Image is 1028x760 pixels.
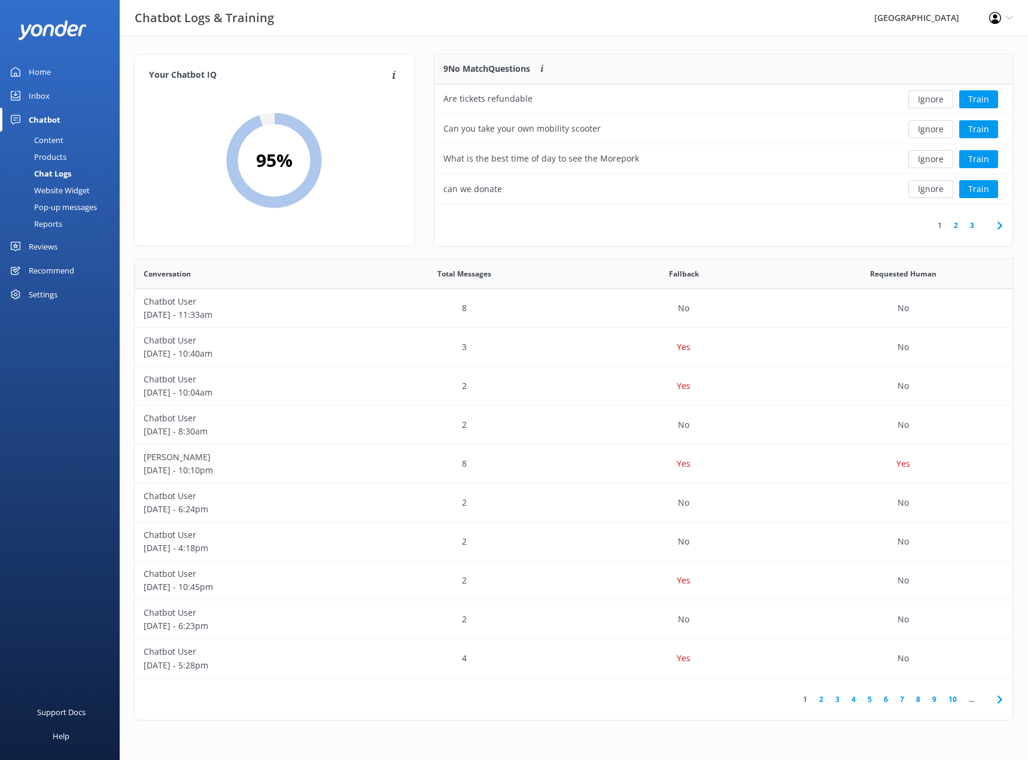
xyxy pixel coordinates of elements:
[144,567,345,580] p: Chatbot User
[434,144,1013,174] div: row
[144,347,345,360] p: [DATE] - 10:40am
[144,542,345,555] p: [DATE] - 4:18pm
[959,150,998,168] button: Train
[959,180,998,198] button: Train
[462,574,467,587] p: 2
[963,694,980,705] span: ...
[942,694,963,705] a: 10
[144,373,345,386] p: Chatbot User
[896,457,910,470] p: Yes
[7,148,66,165] div: Products
[29,60,51,84] div: Home
[18,20,87,40] img: yonder-white-logo.png
[7,132,120,148] a: Content
[37,700,86,724] div: Support Docs
[462,379,467,393] p: 2
[678,496,689,509] p: No
[898,613,909,626] p: No
[462,302,467,315] p: 8
[7,215,62,232] div: Reports
[135,522,1013,561] div: row
[434,174,1013,204] div: row
[437,268,491,279] span: Total Messages
[135,445,1013,484] div: row
[797,694,813,705] a: 1
[898,379,909,393] p: No
[462,341,467,354] p: 3
[678,535,689,548] p: No
[862,694,878,705] a: 5
[878,694,894,705] a: 6
[443,183,502,196] div: can we donate
[7,148,120,165] a: Products
[677,574,691,587] p: Yes
[443,122,601,135] div: Can you take your own mobility scooter
[434,84,1013,114] div: row
[678,302,689,315] p: No
[135,367,1013,406] div: row
[677,379,691,393] p: Yes
[144,268,191,279] span: Conversation
[135,561,1013,600] div: row
[908,180,953,198] button: Ignore
[677,652,691,665] p: Yes
[898,341,909,354] p: No
[898,574,909,587] p: No
[29,259,74,282] div: Recommend
[669,268,699,279] span: Fallback
[144,528,345,542] p: Chatbot User
[144,412,345,425] p: Chatbot User
[256,146,293,175] h2: 95 %
[462,418,467,431] p: 2
[829,694,845,705] a: 3
[898,418,909,431] p: No
[443,62,530,75] p: 9 No Match Questions
[845,694,862,705] a: 4
[7,199,97,215] div: Pop-up messages
[443,152,639,165] div: What is the best time of day to see the Morepork
[144,425,345,438] p: [DATE] - 8:30am
[959,90,998,108] button: Train
[135,328,1013,367] div: row
[948,220,964,231] a: 2
[7,132,63,148] div: Content
[135,8,274,28] h3: Chatbot Logs & Training
[908,90,953,108] button: Ignore
[7,215,120,232] a: Reports
[144,386,345,399] p: [DATE] - 10:04am
[7,199,120,215] a: Pop-up messages
[144,503,345,516] p: [DATE] - 6:24pm
[144,490,345,503] p: Chatbot User
[462,457,467,470] p: 8
[144,334,345,347] p: Chatbot User
[144,619,345,633] p: [DATE] - 6:23pm
[898,535,909,548] p: No
[135,639,1013,678] div: row
[144,295,345,308] p: Chatbot User
[135,289,1013,328] div: row
[144,308,345,321] p: [DATE] - 11:33am
[144,645,345,658] p: Chatbot User
[813,694,829,705] a: 2
[932,220,948,231] a: 1
[29,108,60,132] div: Chatbot
[7,165,120,182] a: Chat Logs
[678,613,689,626] p: No
[443,92,533,105] div: Are tickets refundable
[144,606,345,619] p: Chatbot User
[898,302,909,315] p: No
[964,220,980,231] a: 3
[434,84,1013,204] div: grid
[144,659,345,672] p: [DATE] - 5:28pm
[144,451,345,464] p: [PERSON_NAME]
[462,613,467,626] p: 2
[959,120,998,138] button: Train
[910,694,926,705] a: 8
[7,182,90,199] div: Website Widget
[53,724,69,748] div: Help
[462,652,467,665] p: 4
[29,84,50,108] div: Inbox
[677,457,691,470] p: Yes
[29,282,57,306] div: Settings
[898,652,909,665] p: No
